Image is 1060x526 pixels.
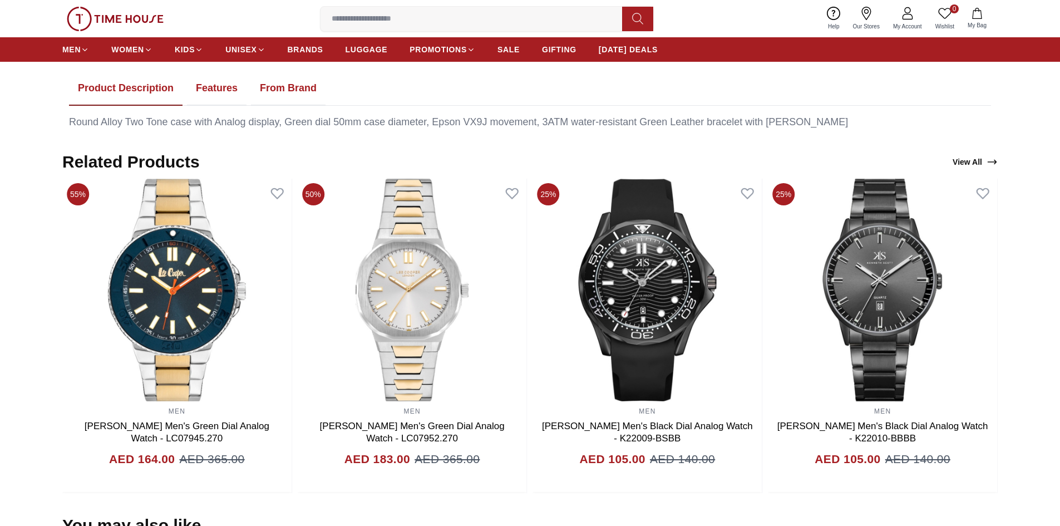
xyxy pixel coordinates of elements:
a: [PERSON_NAME] Men's Green Dial Analog Watch - LC07952.270 [320,421,505,444]
span: GIFTING [542,44,576,55]
button: My Bag [961,6,993,32]
button: Features [187,71,246,106]
img: Kenneth Scott Men's Black Dial Analog Watch - K22009-BSBB [533,179,762,401]
span: My Bag [963,21,991,30]
span: PROMOTIONS [410,44,467,55]
div: View All [953,156,998,168]
a: MEN [874,407,891,415]
a: UNISEX [225,40,265,60]
img: Kenneth Scott Men's Black Dial Analog Watch - K22010-BBBB [768,179,997,401]
a: KIDS [175,40,203,60]
span: My Account [889,22,926,31]
a: LUGGAGE [346,40,388,60]
span: [DATE] DEALS [599,44,658,55]
span: AED 365.00 [179,450,244,468]
span: 50% [302,183,324,205]
span: MEN [62,44,81,55]
a: MEN [403,407,420,415]
span: KIDS [175,44,195,55]
a: GIFTING [542,40,576,60]
span: LUGGAGE [346,44,388,55]
span: Our Stores [849,22,884,31]
span: AED 140.00 [885,450,950,468]
a: [PERSON_NAME] Men's Black Dial Analog Watch - K22010-BBBB [777,421,988,444]
h4: AED 105.00 [815,450,880,468]
h4: AED 105.00 [580,450,645,468]
div: Round Alloy Two Tone case with Analog display, Green dial 50mm case diameter, Epson VX9J movement... [69,115,991,130]
h4: AED 183.00 [344,450,410,468]
span: WOMEN [111,44,144,55]
span: AED 140.00 [650,450,715,468]
span: 0 [950,4,959,13]
a: WOMEN [111,40,152,60]
a: View All [950,154,1000,170]
a: MEN [62,40,89,60]
span: Wishlist [931,22,959,31]
span: 55% [67,183,89,205]
a: BRANDS [288,40,323,60]
button: From Brand [251,71,326,106]
img: Lee Cooper Men's Green Dial Analog Watch - LC07952.270 [298,179,527,401]
h4: AED 164.00 [109,450,175,468]
a: MEN [169,407,185,415]
a: Our Stores [846,4,886,33]
h2: Related Products [62,152,200,172]
span: 25% [538,183,560,205]
img: ... [67,7,164,31]
a: 0Wishlist [929,4,961,33]
a: [PERSON_NAME] Men's Black Dial Analog Watch - K22009-BSBB [542,421,753,444]
span: 25% [772,183,795,205]
a: MEN [639,407,655,415]
span: SALE [497,44,520,55]
button: Product Description [69,71,183,106]
img: Lee Cooper Men's Green Dial Analog Watch - LC07945.270 [62,179,292,401]
span: AED 365.00 [415,450,480,468]
a: SALE [497,40,520,60]
a: [DATE] DEALS [599,40,658,60]
a: Help [821,4,846,33]
span: Help [824,22,844,31]
a: [PERSON_NAME] Men's Green Dial Analog Watch - LC07945.270 [85,421,269,444]
a: PROMOTIONS [410,40,475,60]
span: UNISEX [225,44,257,55]
span: BRANDS [288,44,323,55]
